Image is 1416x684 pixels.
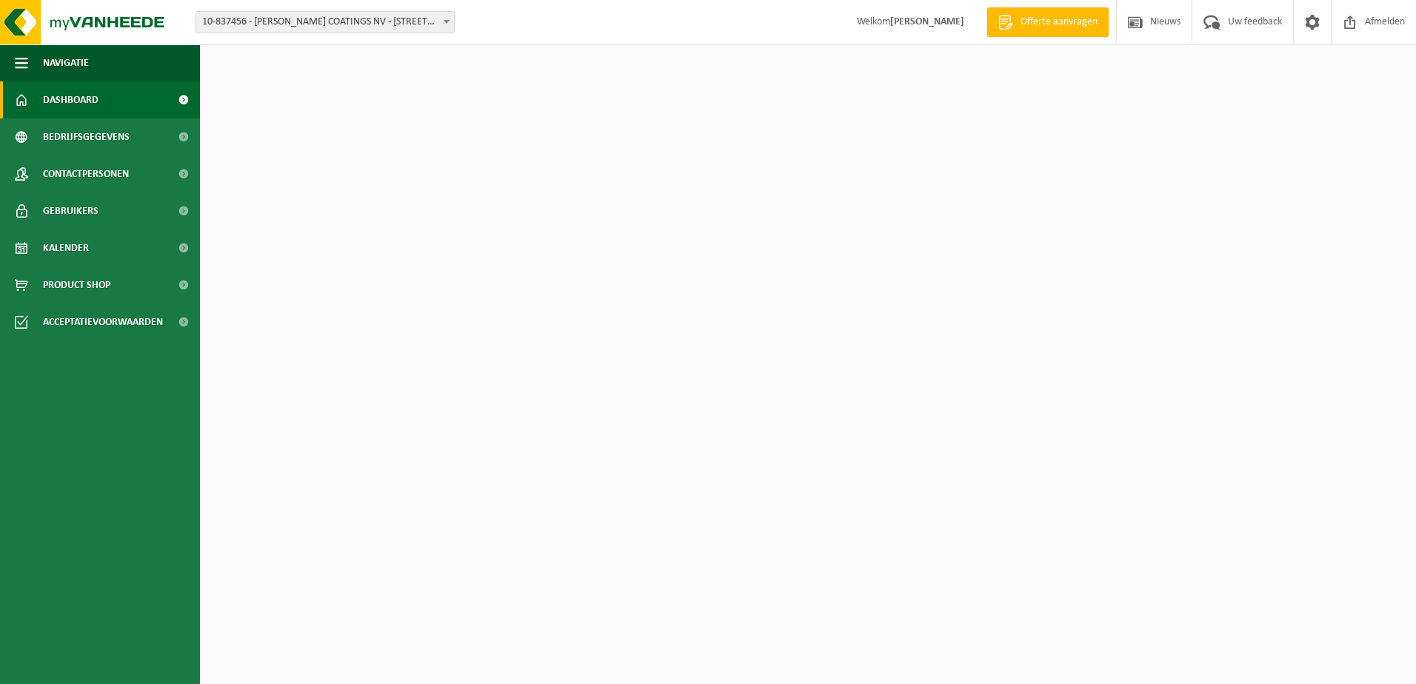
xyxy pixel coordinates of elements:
span: Contactpersonen [43,155,129,192]
span: Acceptatievoorwaarden [43,304,163,341]
span: Dashboard [43,81,98,118]
span: 10-837456 - DEBAL COATINGS NV - 8800 ROESELARE, ONLEDEBEEKSTRAAT 9 [196,12,454,33]
span: Navigatie [43,44,89,81]
span: Offerte aanvragen [1017,15,1101,30]
span: 10-837456 - DEBAL COATINGS NV - 8800 ROESELARE, ONLEDEBEEKSTRAAT 9 [196,11,455,33]
span: Bedrijfsgegevens [43,118,130,155]
strong: [PERSON_NAME] [890,16,964,27]
span: Product Shop [43,266,110,304]
span: Kalender [43,229,89,266]
a: Offerte aanvragen [986,7,1109,37]
span: Gebruikers [43,192,98,229]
